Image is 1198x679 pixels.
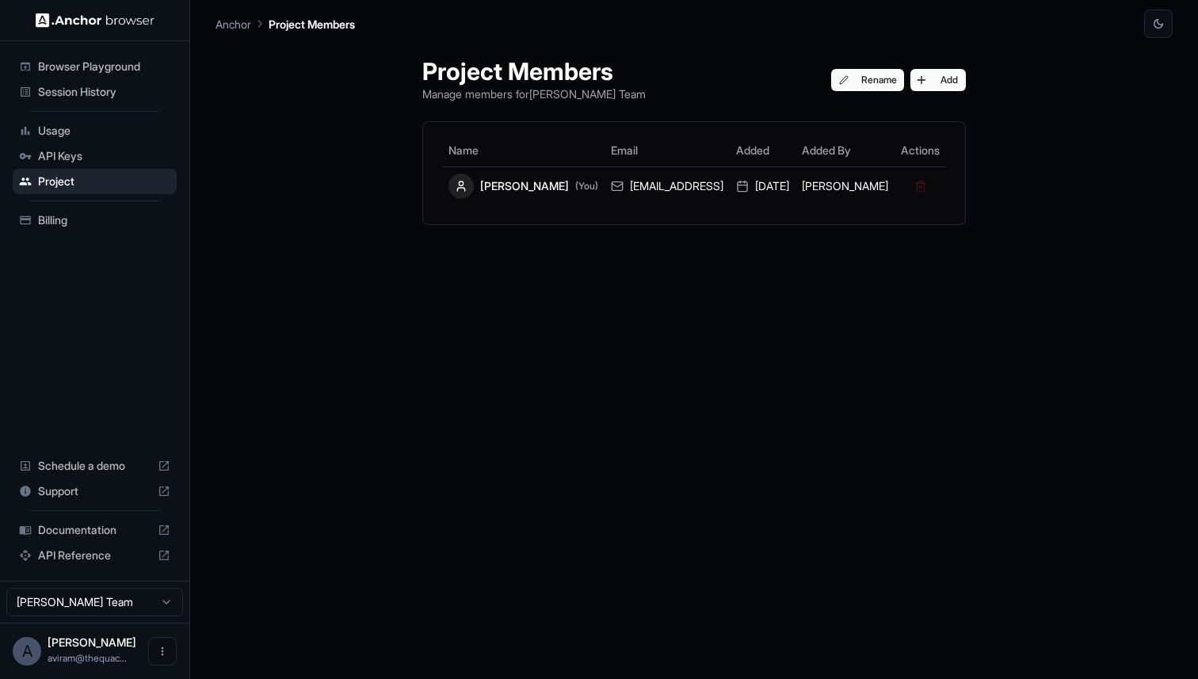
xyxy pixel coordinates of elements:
div: Billing [13,208,177,233]
th: Name [442,135,605,166]
span: API Reference [38,547,151,563]
span: Documentation [38,522,151,538]
div: Schedule a demo [13,453,177,479]
span: Usage [38,123,170,139]
p: Anchor [216,16,251,32]
span: Billing [38,212,170,228]
button: Rename [831,69,905,91]
th: Email [605,135,730,166]
th: Added [730,135,795,166]
span: aviram@thequack.ai [48,652,127,664]
div: Usage [13,118,177,143]
div: Documentation [13,517,177,543]
div: Session History [13,79,177,105]
nav: breadcrumb [216,15,355,32]
div: API Reference [13,543,177,568]
div: Browser Playground [13,54,177,79]
div: Support [13,479,177,504]
span: (You) [575,180,598,193]
span: API Keys [38,148,170,164]
span: Project [38,174,170,189]
div: A [13,637,41,666]
h1: Project Members [422,57,646,86]
span: Browser Playground [38,59,170,74]
p: Manage members for [PERSON_NAME] Team [422,86,646,102]
span: Support [38,483,151,499]
span: Schedule a demo [38,458,151,474]
th: Added By [795,135,895,166]
td: [PERSON_NAME] [795,166,895,205]
div: [DATE] [736,178,789,194]
div: [PERSON_NAME] [448,174,598,199]
div: [EMAIL_ADDRESS] [611,178,723,194]
img: Anchor Logo [36,13,155,28]
th: Actions [895,135,946,166]
button: Open menu [148,637,177,666]
div: Project [13,169,177,194]
div: API Keys [13,143,177,169]
button: Add [910,69,966,91]
p: Project Members [269,16,355,32]
span: Session History [38,84,170,100]
span: Aviram Roisman [48,635,136,649]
